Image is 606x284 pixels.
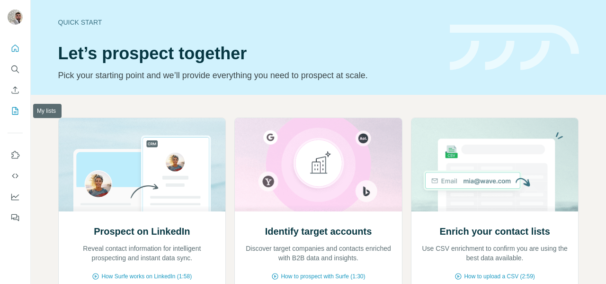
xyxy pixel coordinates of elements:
[464,272,535,281] span: How to upload a CSV (2:59)
[8,167,23,184] button: Use Surfe API
[8,188,23,205] button: Dashboard
[58,18,438,27] div: Quick start
[8,61,23,78] button: Search
[8,102,23,119] button: My lists
[281,272,365,281] span: How to prospect with Surfe (1:30)
[411,118,579,211] img: Enrich your contact lists
[58,69,438,82] p: Pick your starting point and we’ll provide everything you need to prospect at scale.
[234,118,402,211] img: Identify target accounts
[8,209,23,226] button: Feedback
[68,244,216,263] p: Reveal contact information for intelligent prospecting and instant data sync.
[8,82,23,99] button: Enrich CSV
[244,244,392,263] p: Discover target companies and contacts enriched with B2B data and insights.
[94,225,190,238] h2: Prospect on LinkedIn
[439,225,550,238] h2: Enrich your contact lists
[8,40,23,57] button: Quick start
[8,147,23,164] button: Use Surfe on LinkedIn
[8,9,23,25] img: Avatar
[421,244,569,263] p: Use CSV enrichment to confirm you are using the best data available.
[265,225,372,238] h2: Identify target accounts
[58,44,438,63] h1: Let’s prospect together
[58,118,226,211] img: Prospect on LinkedIn
[450,25,579,71] img: banner
[101,272,192,281] span: How Surfe works on LinkedIn (1:58)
